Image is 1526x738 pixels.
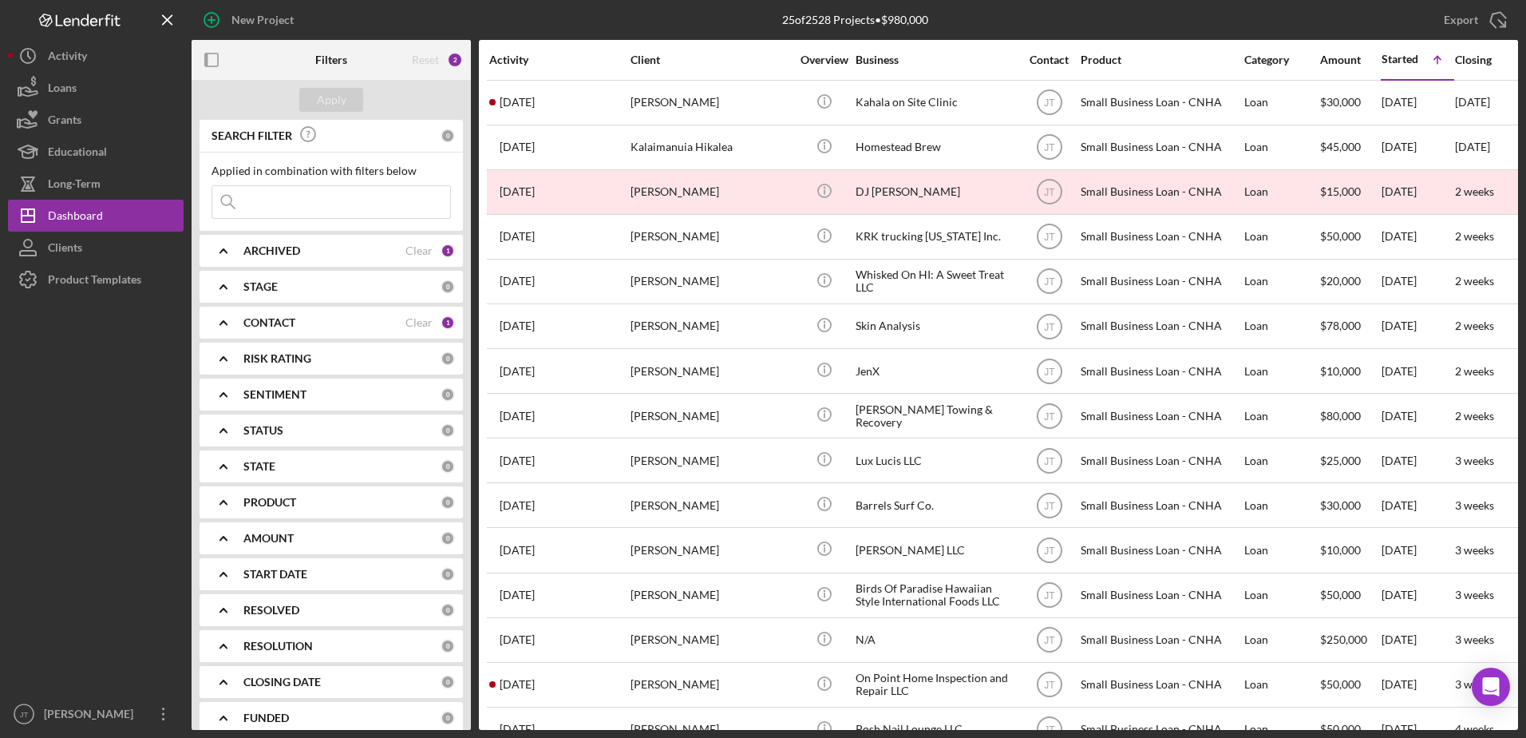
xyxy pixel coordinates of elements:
[243,388,306,401] b: SENTIMENT
[500,454,535,467] time: 2025-07-17 01:13
[1382,171,1453,213] div: [DATE]
[631,126,790,169] div: Kalaimanuia Hikalea
[856,216,1015,258] div: KRK trucking [US_STATE] Inc.
[441,387,455,402] div: 0
[1382,439,1453,482] div: [DATE]
[1455,364,1494,378] time: 2 weeks
[500,678,535,691] time: 2025-08-06 23:28
[1244,484,1318,526] div: Loan
[1455,588,1494,601] time: 3 weeks
[1081,126,1240,169] div: Small Business Loan - CNHA
[441,280,455,294] div: 0
[631,171,790,213] div: [PERSON_NAME]
[8,264,184,296] a: Product Templates
[1081,395,1240,437] div: Small Business Loan - CNHA
[500,96,535,109] time: 2025-07-29 03:18
[1455,274,1494,288] time: 2 weeks
[1320,574,1380,617] div: $50,000
[8,40,184,72] a: Activity
[1081,439,1240,482] div: Small Business Loan - CNHA
[1244,350,1318,392] div: Loan
[317,88,346,112] div: Apply
[441,495,455,510] div: 0
[1044,97,1055,109] text: JT
[1320,350,1380,392] div: $10,000
[1244,216,1318,258] div: Loan
[500,544,535,557] time: 2025-07-17 08:53
[1455,498,1494,512] time: 3 weeks
[500,410,535,423] time: 2025-07-16 23:07
[8,200,184,232] button: Dashboard
[1081,350,1240,392] div: Small Business Loan - CNHA
[243,712,289,724] b: FUNDED
[631,439,790,482] div: [PERSON_NAME]
[48,40,87,76] div: Activity
[1455,184,1494,198] time: 2 weeks
[1044,455,1055,466] text: JT
[8,104,184,136] button: Grants
[1455,633,1494,646] time: 3 weeks
[441,639,455,653] div: 0
[1081,619,1240,661] div: Small Business Loan - CNHA
[1382,305,1453,347] div: [DATE]
[243,424,283,437] b: STATUS
[1455,319,1494,332] time: 2 weeks
[20,710,29,719] text: JT
[48,168,101,204] div: Long-Term
[8,232,184,264] button: Clients
[1044,366,1055,377] text: JT
[500,230,535,243] time: 2025-07-11 01:11
[441,675,455,689] div: 0
[48,264,141,300] div: Product Templates
[1244,439,1318,482] div: Loan
[1044,411,1055,422] text: JT
[1444,4,1478,36] div: Export
[500,365,535,378] time: 2025-07-16 18:57
[1428,4,1518,36] button: Export
[1044,232,1055,243] text: JT
[447,52,463,68] div: 2
[8,698,184,730] button: JT[PERSON_NAME]
[1320,216,1380,258] div: $50,000
[1244,126,1318,169] div: Loan
[856,171,1015,213] div: DJ [PERSON_NAME]
[1382,53,1418,65] div: Started
[631,574,790,617] div: [PERSON_NAME]
[1019,54,1079,66] div: Contact
[212,165,451,177] div: Applied in combination with filters below
[489,54,629,66] div: Activity
[441,459,455,474] div: 0
[8,168,184,200] a: Long-Term
[8,72,184,104] button: Loans
[441,315,455,330] div: 1
[1244,260,1318,303] div: Loan
[1044,590,1055,601] text: JT
[441,129,455,143] div: 0
[441,531,455,546] div: 0
[243,640,313,653] b: RESOLUTION
[631,216,790,258] div: [PERSON_NAME]
[1081,664,1240,706] div: Small Business Loan - CNHA
[1320,484,1380,526] div: $30,000
[1081,54,1240,66] div: Product
[1320,529,1380,571] div: $10,000
[1044,546,1055,557] text: JT
[500,723,535,736] time: 2025-07-28 08:07
[631,664,790,706] div: [PERSON_NAME]
[1320,260,1380,303] div: $20,000
[1081,216,1240,258] div: Small Business Loan - CNHA
[1044,635,1055,646] text: JT
[412,54,439,66] div: Reset
[1244,574,1318,617] div: Loan
[631,529,790,571] div: [PERSON_NAME]
[631,619,790,661] div: [PERSON_NAME]
[1455,677,1494,691] time: 3 weeks
[441,351,455,366] div: 0
[1320,54,1380,66] div: Amount
[48,72,77,108] div: Loans
[243,604,299,617] b: RESOLVED
[1455,95,1490,109] time: [DATE]
[856,439,1015,482] div: Lux Lucis LLC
